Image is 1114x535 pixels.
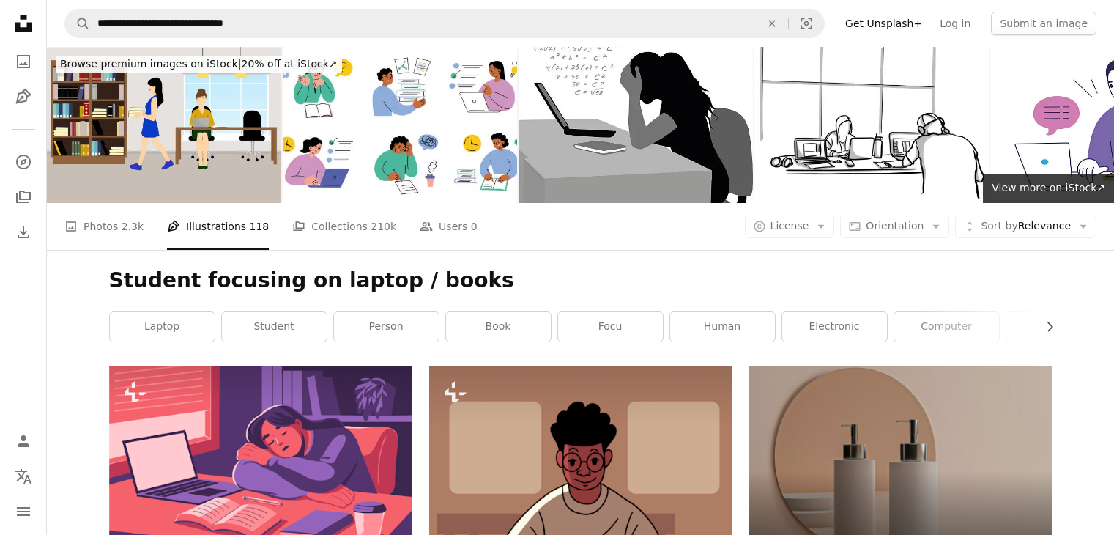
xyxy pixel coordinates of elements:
button: Menu [9,497,38,526]
a: Illustrations [9,82,38,111]
a: hardware [1006,312,1111,342]
span: License [770,220,809,232]
a: computer [894,312,999,342]
a: book [446,312,551,342]
a: Download History [9,218,38,247]
a: laptop [110,312,215,342]
a: Users 0 [420,203,478,250]
a: electronic [782,312,887,342]
img: Puzzled Math Homework [519,47,753,203]
img: Vector illustrations of students taking tests on computers and writing exams in classrooms. Educa... [283,47,517,203]
button: Sort byRelevance [955,215,1096,238]
button: Visual search [789,10,824,37]
span: 2.3k [122,218,144,235]
a: A man sitting at a table with a laptop and a stack of books [429,510,732,523]
form: Find visuals sitewide [64,9,825,38]
button: Clear [756,10,788,37]
img: Library Study Scene: While One Woman Works, Another Takes Books Back [47,47,281,203]
span: Orientation [866,220,924,232]
span: 0 [471,218,478,235]
button: Orientation [840,215,949,238]
a: Explore [9,147,38,177]
a: Collections [9,182,38,212]
button: scroll list to the right [1036,312,1052,342]
a: human [670,312,775,342]
button: Language [9,462,38,491]
h1: Student focusing on laptop / books [109,267,1052,294]
a: Exhausted student asleep at her desk. [109,453,412,466]
span: 20% off at iStock ↗ [60,58,338,70]
a: person [334,312,439,342]
span: 210k [371,218,396,235]
a: Collections 210k [292,203,396,250]
button: License [745,215,835,238]
a: student [222,312,327,342]
a: Photos 2.3k [64,203,144,250]
a: Log in [931,12,979,35]
span: View more on iStock ↗ [992,182,1105,193]
button: Submit an image [991,12,1096,35]
a: Photos [9,47,38,76]
img: Studying Together At College [754,47,989,203]
a: View more on iStock↗ [983,174,1114,203]
a: Log in / Sign up [9,427,38,456]
a: focu [558,312,663,342]
a: Get Unsplash+ [836,12,931,35]
span: Relevance [981,219,1071,234]
a: Browse premium images on iStock|20% off at iStock↗ [47,47,351,82]
span: Sort by [981,220,1017,232]
button: Search Unsplash [65,10,90,37]
span: Browse premium images on iStock | [60,58,241,70]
